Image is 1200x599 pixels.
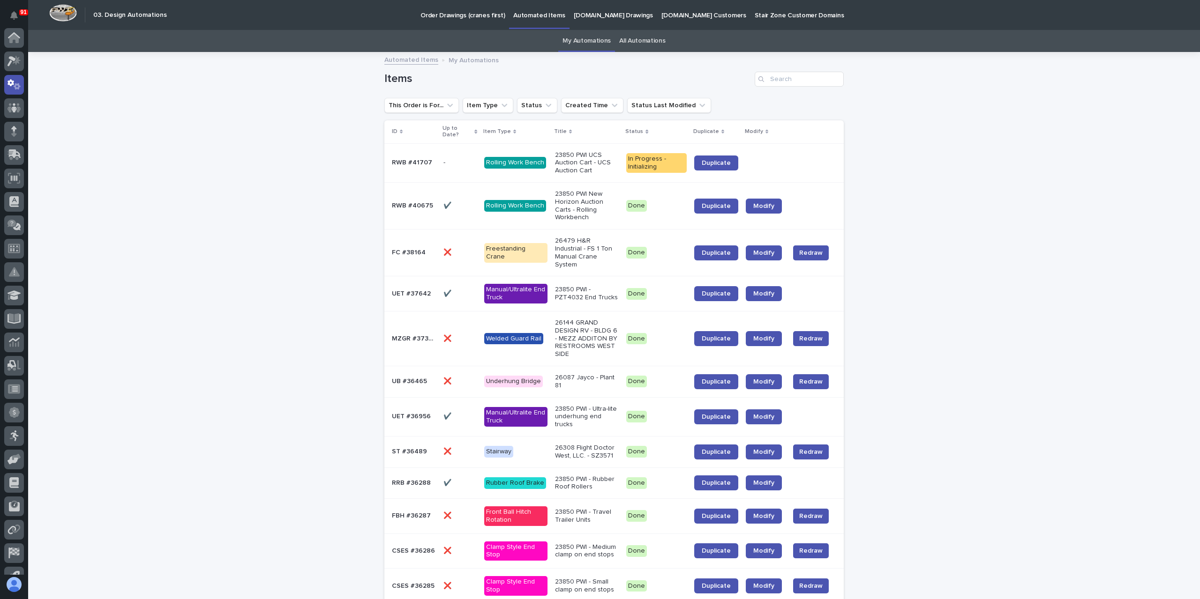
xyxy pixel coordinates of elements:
div: Done [626,545,647,557]
p: - [443,157,447,167]
span: Duplicate [702,378,731,385]
a: Modify [746,475,782,490]
span: Duplicate [702,250,731,256]
div: Done [626,477,647,489]
div: Stairway [484,446,513,458]
button: Created Time [561,98,623,113]
p: ST #36489 [392,446,429,456]
div: Welded Guard Rail [484,333,543,345]
div: Manual/Ultralite End Truck [484,284,548,303]
a: Duplicate [694,475,738,490]
p: 26308 Flight Doctor West, LLC. - SZ3571 [555,444,619,460]
button: Redraw [793,444,829,459]
span: Modify [753,203,774,209]
div: Done [626,446,647,458]
a: Modify [746,509,782,524]
button: Redraw [793,543,829,558]
button: Redraw [793,245,829,260]
p: UB #36465 [392,376,429,385]
p: 23850 PWI - Medium clamp on end stops [555,543,619,559]
div: Freestanding Crane [484,243,548,263]
a: Modify [746,578,782,593]
span: Modify [753,583,774,589]
tr: MZGR #37385MZGR #37385 ❌❌ Welded Guard Rail26144 GRAND DESIGN RV - BLDG 6 - MEZZ ADDITON BY RESTR... [384,311,844,366]
p: 23850 PWI - Ultra-lite underhung end trucks [555,405,619,429]
p: ✔️ [443,411,453,421]
span: Modify [753,250,774,256]
span: Duplicate [702,513,731,519]
span: Duplicate [702,160,731,166]
a: Automated Items [384,54,438,65]
span: Duplicate [702,203,731,209]
button: Status Last Modified [627,98,711,113]
p: ❌ [443,333,453,343]
h2: 03. Design Automations [93,11,167,19]
h1: Items [384,72,751,86]
a: Modify [746,245,782,260]
a: Modify [746,199,782,214]
p: MZGR #37385 [392,333,438,343]
p: ❌ [443,247,453,257]
div: In Progress - Initializing [626,153,686,173]
span: Duplicate [702,547,731,554]
p: ❌ [443,446,453,456]
tr: FBH #36287FBH #36287 ❌❌ Front Ball Hitch Rotation23850 PWI - Travel Trailer UnitsDoneDuplicateMod... [384,499,844,534]
p: Modify [745,126,763,137]
span: Duplicate [702,290,731,297]
a: Duplicate [694,409,738,424]
tr: FC #38164FC #38164 ❌❌ Freestanding Crane26479 H&R Industrial - FS 1 Ton Manual Crane SystemDoneDu... [384,229,844,276]
span: Duplicate [702,583,731,589]
tr: UET #36956UET #36956 ✔️✔️ Manual/Ultralite End Truck23850 PWI - Ultra-lite underhung end trucksDo... [384,397,844,436]
button: This Order is For... [384,98,459,113]
div: Done [626,200,647,212]
span: Redraw [799,377,823,386]
span: Modify [753,547,774,554]
tr: RRB #36288RRB #36288 ✔️✔️ Rubber Roof Brake23850 PWI - Rubber Roof RollersDoneDuplicateModify [384,467,844,499]
span: Modify [753,414,774,420]
p: 26144 GRAND DESIGN RV - BLDG 6 - MEZZ ADDITON BY RESTROOMS WEST SIDE [555,319,619,358]
div: Rubber Roof Brake [484,477,546,489]
p: 23850 PWI - Rubber Roof Rollers [555,475,619,491]
span: Modify [753,449,774,455]
a: Duplicate [694,331,738,346]
p: Status [625,126,643,137]
p: 23850 PWI - PZT4032 End Trucks [555,286,619,302]
a: My Automations [562,30,611,52]
p: RRB #36288 [392,477,433,487]
p: CSES #36286 [392,545,437,555]
p: 23850 PWI New Horizon Auction Carts - Rolling Workbench [555,190,619,222]
a: Duplicate [694,578,738,593]
span: Modify [753,513,774,519]
tr: RWB #41707RWB #41707 -- Rolling Work Bench23850 PWI UCS Auction Cart - UCS Auction CartIn Progres... [384,143,844,182]
a: All Automations [619,30,665,52]
tr: CSES #36286CSES #36286 ❌❌ Clamp Style End Stop23850 PWI - Medium clamp on end stopsDoneDuplicateM... [384,533,844,569]
button: Redraw [793,578,829,593]
span: Redraw [799,511,823,521]
p: ID [392,126,397,137]
div: Front Ball Hitch Rotation [484,506,548,526]
p: Up to Date? [442,123,472,141]
p: ❌ [443,376,453,385]
a: Modify [746,331,782,346]
div: Done [626,376,647,387]
tr: RWB #40675RWB #40675 ✔️✔️ Rolling Work Bench23850 PWI New Horizon Auction Carts - Rolling Workben... [384,182,844,229]
a: Duplicate [694,543,738,558]
p: 23850 PWI UCS Auction Cart - UCS Auction Cart [555,151,619,175]
p: ❌ [443,510,453,520]
p: Item Type [483,126,511,137]
button: users-avatar [4,575,24,594]
input: Search [755,72,844,87]
p: 26479 H&R Industrial - FS 1 Ton Manual Crane System [555,237,619,268]
p: 23850 PWI - Travel Trailer Units [555,508,619,524]
p: ❌ [443,545,453,555]
span: Modify [753,480,774,486]
a: Modify [746,409,782,424]
tr: UB #36465UB #36465 ❌❌ Underhung Bridge26087 Jayco - Plant 81DoneDuplicateModifyRedraw [384,366,844,397]
a: Modify [746,286,782,301]
a: Duplicate [694,444,738,459]
div: Manual/Ultralite End Truck [484,407,548,427]
span: Redraw [799,581,823,591]
p: My Automations [449,54,499,65]
div: Done [626,411,647,422]
img: Workspace Logo [49,4,77,22]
